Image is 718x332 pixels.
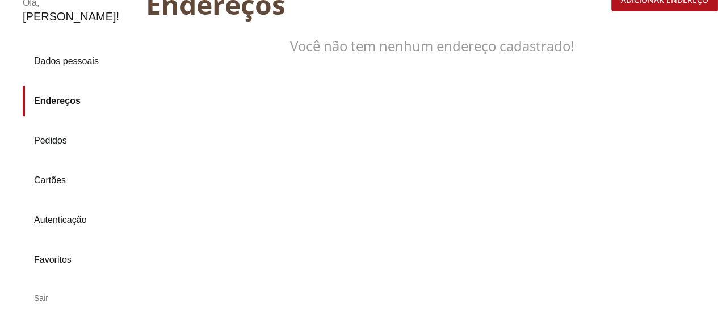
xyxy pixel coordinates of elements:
[290,36,574,55] span: Você não tem nenhum endereço cadastrado!
[23,284,137,312] div: Sair
[23,165,137,196] a: Cartões
[23,46,137,77] a: Dados pessoais
[23,125,137,156] a: Pedidos
[23,86,137,116] a: Endereços
[23,205,137,236] a: Autenticação
[23,245,137,275] a: Favoritos
[23,10,119,23] div: [PERSON_NAME] !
